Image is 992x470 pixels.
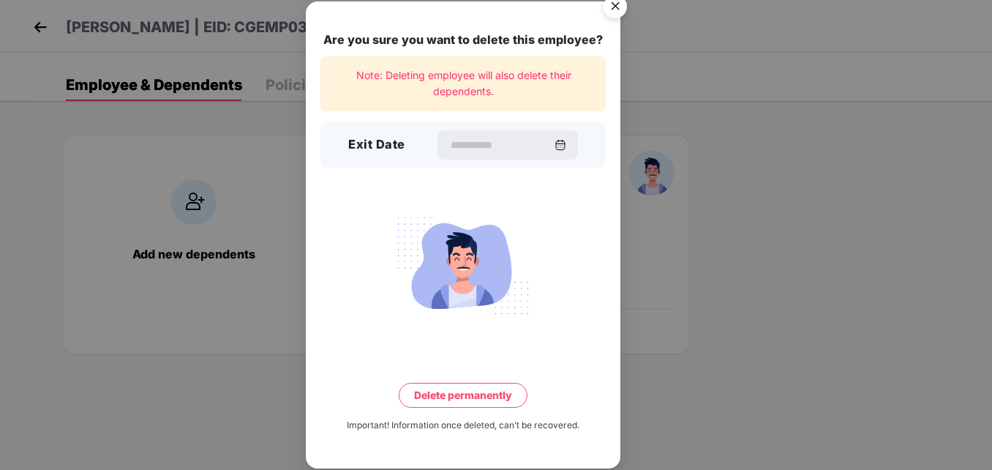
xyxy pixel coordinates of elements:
img: svg+xml;base64,PHN2ZyB4bWxucz0iaHR0cDovL3d3dy53My5vcmcvMjAwMC9zdmciIHdpZHRoPSIyMjQiIGhlaWdodD0iMT... [381,208,545,322]
img: svg+xml;base64,PHN2ZyBpZD0iQ2FsZW5kYXItMzJ4MzIiIHhtbG5zPSJodHRwOi8vd3d3LnczLm9yZy8yMDAwL3N2ZyIgd2... [555,139,566,151]
div: Note: Deleting employee will also delete their dependents. [320,56,606,111]
div: Are you sure you want to delete this employee? [320,31,606,49]
div: Important! Information once deleted, can’t be recovered. [347,418,579,432]
button: Delete permanently [399,382,527,407]
h3: Exit Date [348,135,405,154]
